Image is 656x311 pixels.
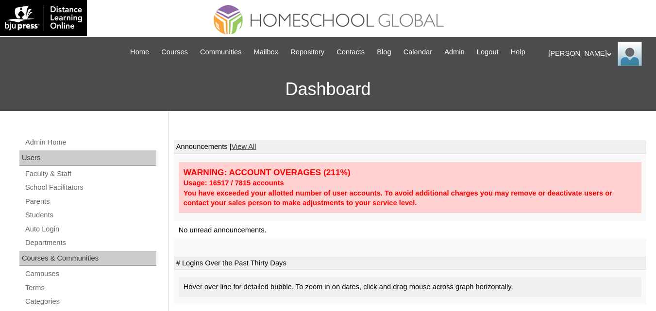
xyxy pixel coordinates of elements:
[24,268,156,280] a: Campuses
[232,143,256,150] a: View All
[404,47,432,58] span: Calendar
[5,5,82,31] img: logo-white.png
[195,47,247,58] a: Communities
[184,167,637,178] div: WARNING: ACCOUNT OVERAGES (211%)
[511,47,525,58] span: Help
[477,47,499,58] span: Logout
[19,251,156,266] div: Courses & Communities
[24,168,156,180] a: Faculty & Staff
[125,47,154,58] a: Home
[184,179,284,187] strong: Usage: 16517 / 7815 accounts
[24,209,156,221] a: Students
[254,47,279,58] span: Mailbox
[506,47,530,58] a: Help
[286,47,329,58] a: Repository
[24,282,156,294] a: Terms
[24,136,156,148] a: Admin Home
[174,221,646,239] td: No unread announcements.
[24,196,156,208] a: Parents
[336,47,365,58] span: Contacts
[372,47,396,58] a: Blog
[249,47,284,58] a: Mailbox
[24,181,156,194] a: School Facilitators
[161,47,188,58] span: Courses
[5,67,651,111] h3: Dashboard
[156,47,193,58] a: Courses
[130,47,149,58] span: Home
[179,277,641,297] div: Hover over line for detailed bubble. To zoom in on dates, click and drag mouse across graph horiz...
[439,47,470,58] a: Admin
[548,42,646,66] div: [PERSON_NAME]
[290,47,324,58] span: Repository
[24,237,156,249] a: Departments
[444,47,465,58] span: Admin
[200,47,242,58] span: Communities
[24,223,156,235] a: Auto Login
[174,140,646,154] td: Announcements |
[24,295,156,308] a: Categories
[184,188,637,208] div: You have exceeded your allotted number of user accounts. To avoid additional charges you may remo...
[472,47,504,58] a: Logout
[332,47,370,58] a: Contacts
[174,257,646,270] td: # Logins Over the Past Thirty Days
[618,42,642,66] img: Ariane Ebuen
[19,150,156,166] div: Users
[399,47,437,58] a: Calendar
[377,47,391,58] span: Blog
